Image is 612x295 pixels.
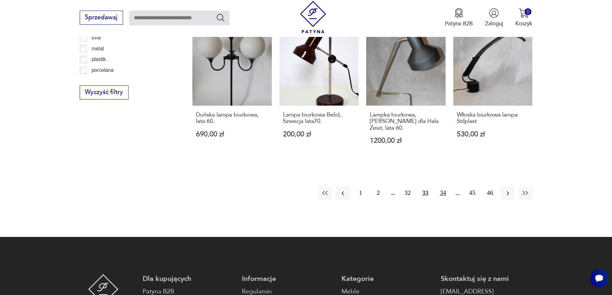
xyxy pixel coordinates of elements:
button: Wyczyść filtry [80,85,129,100]
img: Ikonka użytkownika [489,8,499,18]
p: 530,00 zł [457,131,529,138]
p: 690,00 zł [196,131,268,138]
h3: Włoska biurkowa lampa Stilplast [457,112,529,125]
button: 0Koszyk [515,8,532,27]
button: 2 [371,186,385,200]
p: inne [92,34,101,42]
h3: Lampa biurkowa Belid, Szwecja lata70. [283,112,355,125]
p: Skontaktuj się z nami [441,274,532,283]
button: 33 [418,186,432,200]
p: porcelana [92,66,114,74]
h3: Lampka biurkowa, [PERSON_NAME] dla Hala Zeist, lata 60. [370,112,442,131]
p: porcelit [92,77,108,85]
img: Patyna - sklep z meblami i dekoracjami vintage [297,1,329,33]
a: Lampa biurkowa Belid, Szwecja lata70.Lampa biurkowa Belid, Szwecja lata70.200,00 zł [279,26,359,159]
p: Kategorie [341,274,433,283]
button: Sprzedawaj [80,11,123,25]
button: 1 [354,186,368,200]
div: 0 [525,8,531,15]
p: Patyna B2B [445,20,473,27]
p: 1200,00 zł [370,137,442,144]
p: Koszyk [515,20,532,27]
button: Szukaj [216,13,225,22]
iframe: Smartsupp widget button [590,269,608,287]
a: Włoska biurkowa lampa StilplastWłoska biurkowa lampa Stilplast530,00 zł [453,26,533,159]
img: Ikona koszyka [519,8,529,18]
button: 34 [436,186,450,200]
a: Sprzedawaj [80,15,123,21]
a: Ikona medaluPatyna B2B [445,8,473,27]
p: plastik [92,55,106,64]
p: Dla kupujących [143,274,234,283]
button: 46 [483,186,497,200]
button: 45 [466,186,479,200]
h3: Duńska lampa biurkowa, lata 60. [196,112,268,125]
p: 200,00 zł [283,131,355,138]
p: Zaloguj [485,20,503,27]
a: Duńska lampa biurkowa, lata 60.Duńska lampa biurkowa, lata 60.690,00 zł [192,26,272,159]
button: Zaloguj [485,8,503,27]
p: Informacje [242,274,333,283]
p: metal [92,45,104,53]
button: Patyna B2B [445,8,473,27]
a: Lampka biurkowa, J. Hoogervorst dla Hala Zeist, lata 60.Lampka biurkowa, [PERSON_NAME] dla Hala Z... [366,26,446,159]
img: Ikona medalu [454,8,464,18]
button: 32 [401,186,414,200]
